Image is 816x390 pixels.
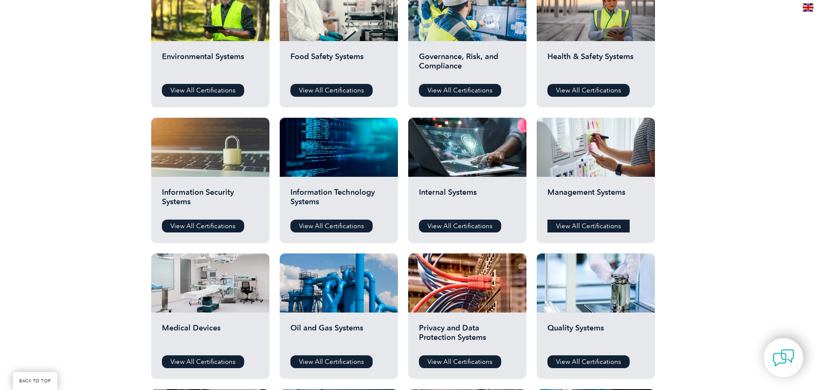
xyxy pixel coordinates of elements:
h2: Health & Safety Systems [547,52,644,77]
h2: Internal Systems [419,188,516,213]
h2: Food Safety Systems [290,52,387,77]
a: View All Certifications [162,355,244,368]
h2: Information Security Systems [162,188,259,213]
a: View All Certifications [290,84,373,97]
img: en [803,3,813,12]
a: View All Certifications [162,220,244,232]
h2: Management Systems [547,188,644,213]
a: View All Certifications [290,355,373,368]
h2: Privacy and Data Protection Systems [419,323,516,349]
a: View All Certifications [547,84,630,97]
a: View All Certifications [419,220,501,232]
h2: Oil and Gas Systems [290,323,387,349]
a: View All Certifications [162,84,244,97]
a: BACK TO TOP [13,372,57,390]
a: View All Certifications [547,220,630,232]
h2: Environmental Systems [162,52,259,77]
a: View All Certifications [419,84,501,97]
h2: Information Technology Systems [290,188,387,213]
a: View All Certifications [290,220,373,232]
h2: Medical Devices [162,323,259,349]
h2: Governance, Risk, and Compliance [419,52,516,77]
a: View All Certifications [419,355,501,368]
h2: Quality Systems [547,323,644,349]
a: View All Certifications [547,355,630,368]
img: contact-chat.png [773,347,794,369]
